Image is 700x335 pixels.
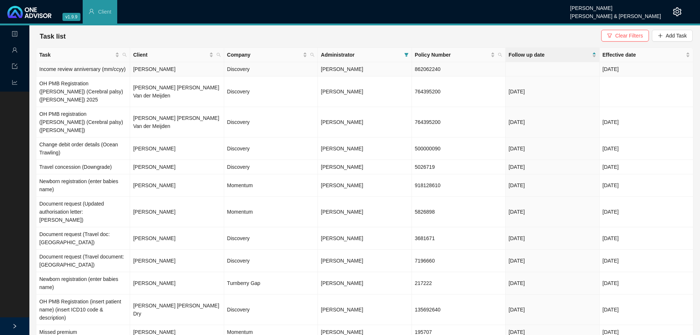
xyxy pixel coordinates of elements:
span: search [216,53,221,57]
td: Discovery [224,76,318,107]
td: 7196660 [412,250,506,272]
span: [PERSON_NAME] [321,329,363,335]
span: Add Task [666,32,687,40]
span: Policy Number [415,51,489,59]
td: [PERSON_NAME] [PERSON_NAME] Dry [130,295,224,325]
td: Momentum [224,197,318,227]
span: Task list [40,33,66,40]
span: [PERSON_NAME] [321,307,363,313]
td: [DATE] [506,250,599,272]
td: Discovery [224,160,318,174]
td: Document request (Updated authorisation letter: [PERSON_NAME]) [36,197,130,227]
td: [DATE] [506,160,599,174]
td: [DATE] [600,272,693,295]
td: [PERSON_NAME] [130,174,224,197]
td: Change debit order details (Ocean Trawling) [36,138,130,160]
span: [PERSON_NAME] [321,209,363,215]
td: Discovery [224,138,318,160]
td: [PERSON_NAME] [PERSON_NAME] Van der Meijden [130,107,224,138]
span: Effective date [603,51,684,59]
td: 135692640 [412,295,506,325]
td: Document request (Travel document: [GEOGRAPHIC_DATA]) [36,250,130,272]
th: Effective date [600,48,693,62]
td: [DATE] [600,197,693,227]
span: search [496,49,504,60]
span: Client [98,9,111,15]
span: filter [404,53,409,57]
span: Task [39,51,114,59]
span: [PERSON_NAME] [321,146,363,152]
button: Clear Filters [601,30,649,42]
td: Momentum [224,174,318,197]
th: Company [224,48,318,62]
td: [DATE] [600,160,693,174]
td: [PERSON_NAME] [130,197,224,227]
td: [DATE] [506,107,599,138]
span: [PERSON_NAME] [321,89,363,95]
span: [PERSON_NAME] [321,258,363,264]
td: Discovery [224,295,318,325]
button: Add Task [652,30,693,42]
div: [PERSON_NAME] & [PERSON_NAME] [570,10,661,18]
td: 500000090 [412,138,506,160]
span: Company [227,51,301,59]
td: Discovery [224,107,318,138]
img: 2df55531c6924b55f21c4cf5d4484680-logo-light.svg [7,6,51,18]
span: user [89,8,94,14]
td: Discovery [224,250,318,272]
td: Document request (Travel doc: [GEOGRAPHIC_DATA]) [36,227,130,250]
td: [DATE] [506,295,599,325]
span: [PERSON_NAME] [321,235,363,241]
td: [DATE] [506,197,599,227]
td: [DATE] [506,174,599,197]
span: plus [658,33,663,38]
td: 764395200 [412,76,506,107]
td: [DATE] [600,62,693,76]
td: [DATE] [600,250,693,272]
span: setting [673,7,682,16]
td: [PERSON_NAME] [130,138,224,160]
td: Discovery [224,62,318,76]
span: [PERSON_NAME] [321,182,363,188]
span: v1.9.9 [62,13,80,21]
td: Newborn registration (enter babies name) [36,272,130,295]
span: line-chart [12,76,18,91]
span: search [309,49,316,60]
td: Turnberry Gap [224,272,318,295]
span: search [122,53,127,57]
td: 3681671 [412,227,506,250]
span: search [121,49,128,60]
td: 918128610 [412,174,506,197]
td: [DATE] [600,295,693,325]
td: [PERSON_NAME] [PERSON_NAME] Van der Meijden [130,76,224,107]
td: [PERSON_NAME] [130,250,224,272]
td: [PERSON_NAME] [130,62,224,76]
span: search [215,49,222,60]
span: Administrator [321,51,401,59]
span: [PERSON_NAME] [321,164,363,170]
th: Policy Number [412,48,506,62]
span: filter [607,33,612,38]
div: [PERSON_NAME] [570,2,661,10]
span: user [12,44,18,58]
td: 862062240 [412,62,506,76]
td: [DATE] [506,227,599,250]
span: [PERSON_NAME] [321,66,363,72]
td: [PERSON_NAME] [130,160,224,174]
span: profile [12,28,18,42]
td: [DATE] [506,272,599,295]
td: [DATE] [506,76,599,107]
th: Task [36,48,130,62]
td: [DATE] [600,138,693,160]
td: [DATE] [506,138,599,160]
span: Client [133,51,207,59]
span: import [12,60,18,75]
td: [PERSON_NAME] [130,272,224,295]
td: [PERSON_NAME] [130,227,224,250]
td: Travel concession (Downgrade) [36,160,130,174]
span: right [12,324,17,329]
th: Client [130,48,224,62]
td: 5026719 [412,160,506,174]
td: OH PMB Registration (insert patient name) (insert ICD10 code & description) [36,295,130,325]
span: Clear Filters [615,32,643,40]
